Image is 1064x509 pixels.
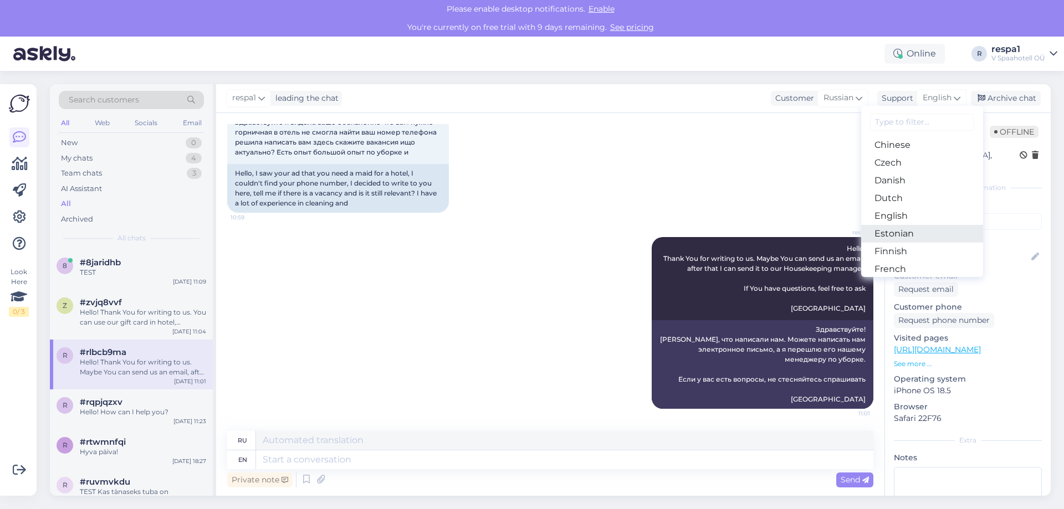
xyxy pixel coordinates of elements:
span: Search customers [69,94,139,106]
p: Customer phone [894,301,1042,313]
span: #zvjq8vvf [80,297,122,307]
span: #rtwmnfqi [80,437,126,447]
a: Finnish [861,243,983,260]
a: Dutch [861,189,983,207]
p: Browser [894,401,1042,413]
div: Extra [894,435,1042,445]
div: TEST [80,268,206,277]
div: Archived [61,214,93,225]
span: r [63,351,68,359]
div: V Spaahotell OÜ [991,54,1045,63]
a: French [861,260,983,278]
p: Notes [894,452,1042,464]
div: Hello! Thank You for writing to us. You can use our gift card in hotel, restaurant, cafe and even... [80,307,206,327]
div: Web [93,116,112,130]
div: ru [238,431,247,450]
div: TEST Kas tänaseks tuba on [80,487,206,497]
span: #rlbcb9ma [80,347,126,357]
span: 11:01 [828,409,870,418]
div: Hello! Thank You for writing to us. Maybe You can send us an email, after that I can send it to o... [80,357,206,377]
div: [DATE] 18:27 [172,457,206,465]
div: [DATE] 11:04 [172,327,206,336]
p: See more ... [894,359,1042,369]
div: AI Assistant [61,183,102,194]
div: Support [877,92,913,104]
span: r [63,441,68,449]
a: Czech [861,154,983,172]
span: #rqpjqzxv [80,397,122,407]
div: 3 [187,168,202,179]
div: Hello, I saw your ad that you need a maid for a hotel, I couldn't find your phone number, I decid... [227,164,449,213]
img: Askly Logo [9,93,30,114]
div: 0 / 3 [9,307,29,317]
div: Socials [132,116,160,130]
span: Enable [585,4,618,14]
span: z [63,301,67,310]
a: [URL][DOMAIN_NAME] [894,345,981,354]
div: Team chats [61,168,102,179]
div: [DATE] 11:09 [173,277,206,286]
span: #8jaridhb [80,258,121,268]
a: See pricing [607,22,657,32]
span: 10:59 [231,213,272,222]
p: Operating system [894,373,1042,385]
div: en [238,450,247,469]
div: Email [181,116,204,130]
div: respa1 [991,45,1045,54]
div: Private note [227,472,293,487]
div: Online [884,44,945,64]
div: Hello! How can I help you? [80,407,206,417]
span: 8 [63,261,67,270]
a: English [861,207,983,225]
div: New [61,137,78,148]
div: My chats [61,153,93,164]
span: r [63,481,68,489]
span: #ruvmvkdu [80,477,130,487]
div: Look Here [9,267,29,317]
div: Customer [771,92,814,104]
div: 0 [186,137,202,148]
span: All chats [117,233,146,243]
div: Request phone number [894,313,994,328]
span: respa1 [232,92,256,104]
span: Send [841,475,869,485]
span: r [63,401,68,409]
div: Hyva päiva! [80,447,206,457]
div: 4 [186,153,202,164]
span: Russian [823,92,853,104]
a: respa1V Spaahotell OÜ [991,45,1057,63]
a: Chinese [861,136,983,154]
p: iPhone OS 18.5 [894,385,1042,397]
span: respa1 [828,228,870,236]
p: Safari 22F76 [894,413,1042,424]
div: leading the chat [271,92,339,104]
a: Estonian [861,225,983,243]
span: Offline [990,126,1039,138]
div: Request email [894,282,958,297]
a: Danish [861,172,983,189]
div: R [971,46,987,61]
p: Visited pages [894,332,1042,344]
div: All [59,116,71,130]
div: Archive chat [971,91,1041,106]
div: [DATE] 11:01 [174,377,206,385]
span: English [923,92,952,104]
div: [DATE] 11:23 [173,417,206,425]
div: All [61,198,71,209]
div: Здравствуйте! [PERSON_NAME], что написали нам. Можете написать нам электронное письмо, а я перешл... [652,320,873,409]
input: Type to filter... [870,114,974,131]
